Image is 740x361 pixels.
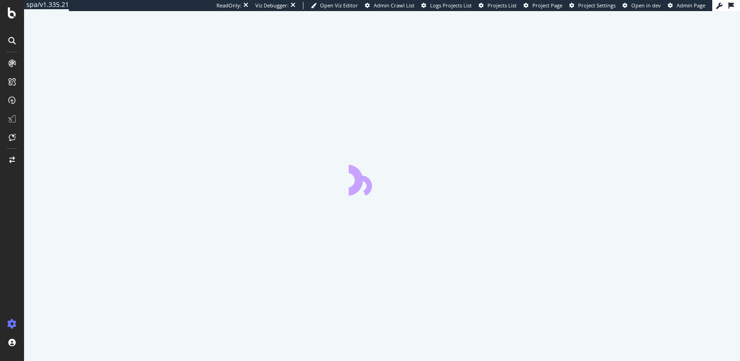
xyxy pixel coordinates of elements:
a: Admin Page [668,2,705,9]
div: Viz Debugger: [255,2,289,9]
a: Project Page [524,2,562,9]
span: Admin Crawl List [374,2,414,9]
a: Projects List [479,2,517,9]
div: ReadOnly: [216,2,241,9]
a: Admin Crawl List [365,2,414,9]
span: Project Settings [578,2,616,9]
a: Open in dev [623,2,661,9]
span: Project Page [532,2,562,9]
div: animation [349,162,415,196]
span: Admin Page [677,2,705,9]
span: Logs Projects List [430,2,472,9]
span: Open Viz Editor [320,2,358,9]
span: Projects List [487,2,517,9]
span: Open in dev [631,2,661,9]
a: Project Settings [569,2,616,9]
a: Open Viz Editor [311,2,358,9]
a: Logs Projects List [421,2,472,9]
